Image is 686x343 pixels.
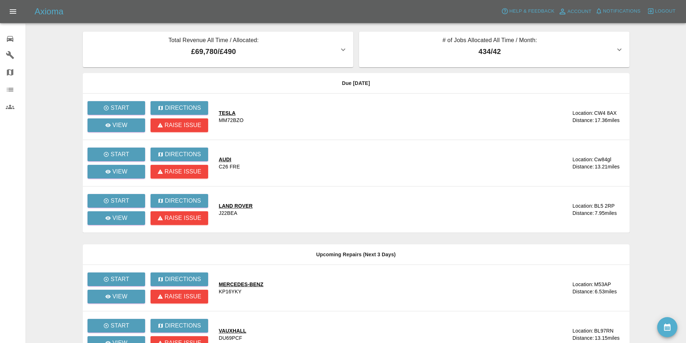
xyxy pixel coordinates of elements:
div: BL97RN [594,327,614,334]
a: View [88,211,145,225]
p: Directions [165,104,201,112]
div: MERCEDES-BENZ [219,281,264,288]
div: 13.15 miles [595,334,624,342]
a: VAUXHALLDU69PCF [219,327,535,342]
button: Directions [151,272,208,286]
p: Start [111,104,129,112]
button: Start [88,319,145,333]
div: LAND ROVER [219,202,253,209]
div: Distance: [573,117,594,124]
div: VAUXHALL [219,327,246,334]
div: 7.95 miles [595,209,624,217]
p: £69,780 / £490 [89,46,339,57]
a: Location:Cw84glDistance:13.21miles [541,156,623,170]
p: Start [111,321,129,330]
span: Account [568,8,592,16]
p: Raise issue [164,121,201,130]
div: Location: [573,109,593,117]
a: TESLAMM72BZO [219,109,535,124]
p: Total Revenue All Time / Allocated: [89,36,339,46]
button: Open drawer [4,3,22,20]
a: Location:BL97RNDistance:13.15miles [541,327,623,342]
button: Start [88,194,145,208]
div: DU69PCF [219,334,242,342]
p: View [112,121,127,130]
p: Directions [165,275,201,284]
a: View [88,290,145,303]
p: Directions [165,197,201,205]
div: Location: [573,327,593,334]
div: Distance: [573,163,594,170]
th: Upcoming Repairs (Next 3 Days) [83,244,629,265]
button: Directions [151,194,208,208]
div: BL5 2RP [594,202,615,209]
span: Notifications [603,7,641,15]
div: MM72BZO [219,117,244,124]
button: Directions [151,101,208,115]
p: Directions [165,150,201,159]
button: Help & Feedback [499,6,556,17]
button: Notifications [593,6,642,17]
button: availability [657,317,677,337]
div: KP16YKY [219,288,242,295]
div: 13.21 miles [595,163,624,170]
a: Location:M53APDistance:6.53miles [541,281,623,295]
a: Account [556,6,593,17]
div: AUDI [219,156,240,163]
button: Total Revenue All Time / Allocated:£69,780/£490 [83,32,353,67]
div: M53AP [594,281,611,288]
button: Start [88,101,145,115]
span: Help & Feedback [509,7,554,15]
p: Start [111,197,129,205]
a: MERCEDES-BENZKP16YKY [219,281,535,295]
button: # of Jobs Allocated All Time / Month:434/42 [359,32,629,67]
div: Distance: [573,334,594,342]
button: Directions [151,319,208,333]
div: Distance: [573,288,594,295]
div: Distance: [573,209,594,217]
p: Raise issue [164,167,201,176]
div: Location: [573,202,593,209]
a: AUDIC26 FRE [219,156,535,170]
button: Start [88,272,145,286]
div: Cw84gl [594,156,611,163]
h5: Axioma [35,6,63,17]
span: Logout [655,7,676,15]
button: Directions [151,148,208,161]
button: Logout [645,6,677,17]
div: J22BEA [219,209,238,217]
div: Location: [573,156,593,163]
p: 434 / 42 [365,46,615,57]
p: Raise issue [164,214,201,222]
div: 6.53 miles [595,288,624,295]
button: Raise issue [151,290,208,303]
div: 17.36 miles [595,117,624,124]
a: Location:BL5 2RPDistance:7.95miles [541,202,623,217]
div: CW4 8AX [594,109,617,117]
button: Start [88,148,145,161]
a: View [88,118,145,132]
div: TESLA [219,109,244,117]
p: # of Jobs Allocated All Time / Month: [365,36,615,46]
div: Location: [573,281,593,288]
button: Raise issue [151,165,208,179]
p: Start [111,275,129,284]
p: View [112,292,127,301]
th: Due [DATE] [83,73,629,94]
button: Raise issue [151,118,208,132]
button: Raise issue [151,211,208,225]
p: View [112,214,127,222]
p: Directions [165,321,201,330]
p: Start [111,150,129,159]
a: Location:CW4 8AXDistance:17.36miles [541,109,623,124]
a: LAND ROVERJ22BEA [219,202,535,217]
a: View [88,165,145,179]
p: View [112,167,127,176]
div: C26 FRE [219,163,240,170]
p: Raise issue [164,292,201,301]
